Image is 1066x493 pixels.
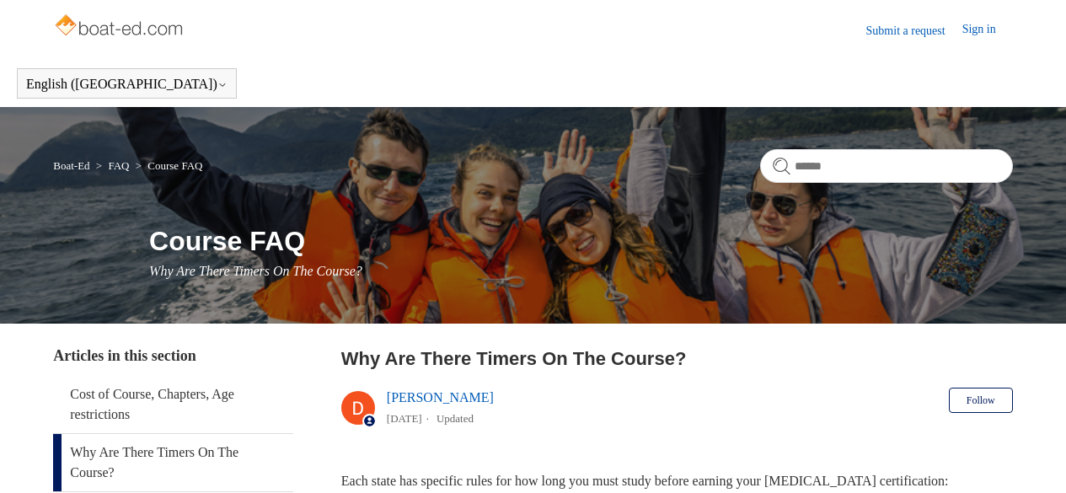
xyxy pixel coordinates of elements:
[53,376,293,433] a: Cost of Course, Chapters, Age restrictions
[760,149,1013,183] input: Search
[108,159,129,172] a: FAQ
[53,347,196,364] span: Articles in this section
[149,264,362,278] span: Why Are There Timers On The Course?
[149,221,1013,261] h1: Course FAQ
[866,22,962,40] a: Submit a request
[132,159,203,172] li: Course FAQ
[949,388,1013,413] button: Follow Article
[93,159,132,172] li: FAQ
[387,412,422,425] time: 04/08/2025, 12:58
[341,474,949,488] span: Each state has specific rules for how long you must study before earning your [MEDICAL_DATA] cert...
[341,345,1013,372] h2: Why Are There Timers On The Course?
[53,159,93,172] li: Boat-Ed
[53,159,89,172] a: Boat-Ed
[53,434,293,491] a: Why Are There Timers On The Course?
[387,390,494,405] a: [PERSON_NAME]
[26,77,228,92] button: English ([GEOGRAPHIC_DATA])
[437,412,474,425] li: Updated
[147,159,202,172] a: Course FAQ
[53,10,187,44] img: Boat-Ed Help Center home page
[962,20,1013,40] a: Sign in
